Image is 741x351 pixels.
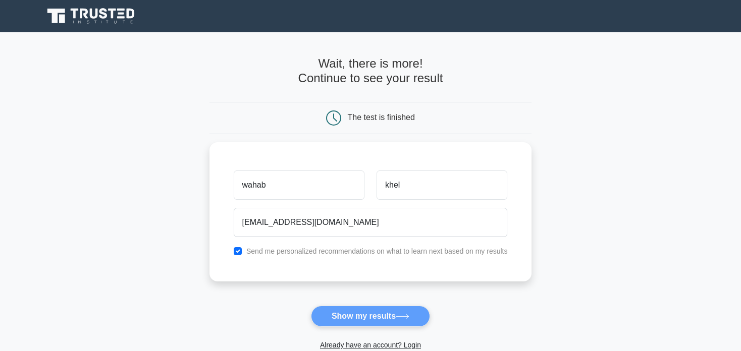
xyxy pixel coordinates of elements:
[209,56,532,86] h4: Wait, there is more! Continue to see your result
[320,341,421,349] a: Already have an account? Login
[377,170,507,200] input: Last name
[246,247,508,255] label: Send me personalized recommendations on what to learn next based on my results
[234,170,364,200] input: First name
[348,113,415,122] div: The test is finished
[234,208,508,237] input: Email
